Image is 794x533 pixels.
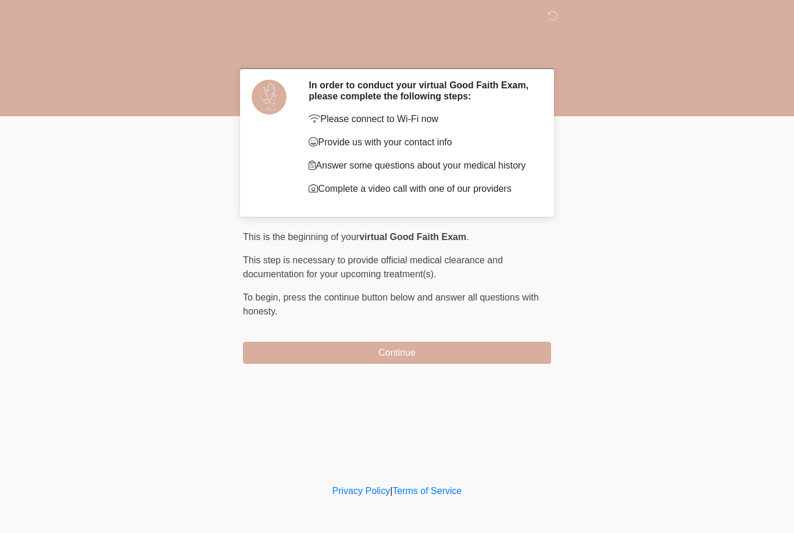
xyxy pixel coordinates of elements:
span: This step is necessary to provide official medical clearance and documentation for your upcoming ... [243,255,503,279]
a: Terms of Service [392,486,462,496]
img: DM Wellness & Aesthetics Logo [231,9,246,23]
p: Complete a video call with one of our providers [309,182,534,196]
p: Provide us with your contact info [309,135,534,149]
h2: In order to conduct your virtual Good Faith Exam, please complete the following steps: [309,80,534,102]
span: . [466,232,468,242]
button: Continue [243,342,551,364]
span: press the continue button below and answer all questions with honesty. [243,292,539,316]
p: Please connect to Wi-Fi now [309,112,534,126]
p: Answer some questions about your medical history [309,159,534,173]
a: Privacy Policy [332,486,391,496]
a: | [390,486,392,496]
h1: ‎ ‎ [234,42,560,63]
img: Agent Avatar [252,80,287,115]
strong: virtual Good Faith Exam [359,232,466,242]
span: This is the beginning of your [243,232,359,242]
span: To begin, [243,292,283,302]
